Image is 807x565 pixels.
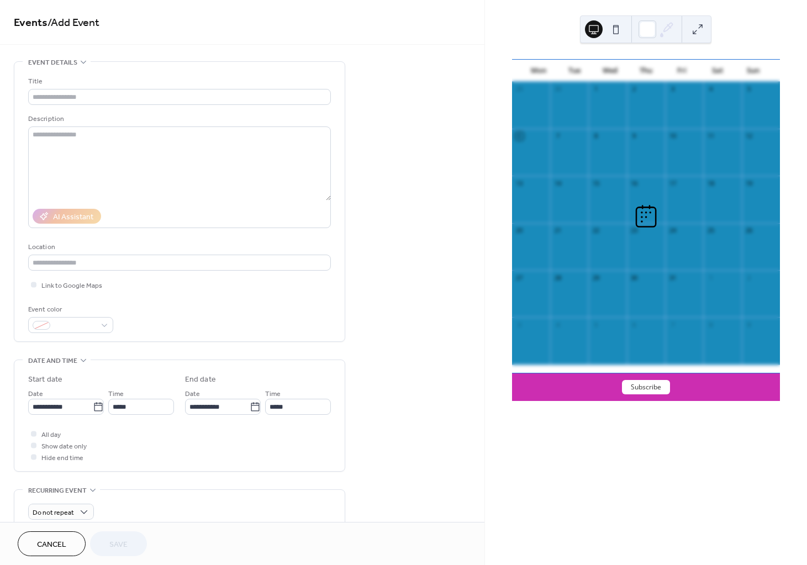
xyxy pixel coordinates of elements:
[515,273,524,282] div: 27
[706,226,715,235] div: 25
[668,226,677,235] div: 24
[41,280,102,292] span: Link to Google Maps
[699,60,735,82] div: Sat
[630,226,639,235] div: 23
[664,60,700,82] div: Fri
[745,85,753,93] div: 5
[706,179,715,187] div: 18
[592,226,600,235] div: 22
[556,60,592,82] div: Tue
[185,388,200,400] span: Date
[735,60,771,82] div: Sun
[553,226,562,235] div: 21
[706,273,715,282] div: 1
[41,452,83,464] span: Hide end time
[628,60,664,82] div: Thu
[28,388,43,400] span: Date
[265,388,281,400] span: Time
[592,132,600,140] div: 8
[592,85,600,93] div: 1
[28,355,77,367] span: Date and time
[28,76,329,87] div: Title
[553,85,562,93] div: 30
[630,85,639,93] div: 2
[553,320,562,329] div: 4
[592,60,628,82] div: Wed
[592,320,600,329] div: 5
[668,273,677,282] div: 31
[33,506,74,519] span: Do not repeat
[515,85,524,93] div: 29
[515,320,524,329] div: 3
[745,132,753,140] div: 12
[185,374,216,386] div: End date
[745,273,753,282] div: 2
[592,179,600,187] div: 15
[745,320,753,329] div: 9
[668,85,677,93] div: 3
[592,273,600,282] div: 29
[108,388,124,400] span: Time
[553,273,562,282] div: 28
[28,113,329,125] div: Description
[553,179,562,187] div: 14
[37,539,66,551] span: Cancel
[630,179,639,187] div: 16
[48,12,99,34] span: / Add Event
[41,441,87,452] span: Show date only
[706,320,715,329] div: 8
[668,320,677,329] div: 7
[521,60,557,82] div: Mon
[515,132,524,140] div: 6
[41,429,61,441] span: All day
[668,132,677,140] div: 10
[553,132,562,140] div: 7
[630,132,639,140] div: 9
[28,485,87,497] span: Recurring event
[745,226,753,235] div: 26
[630,273,639,282] div: 30
[622,380,670,394] button: Subscribe
[28,57,77,68] span: Event details
[706,85,715,93] div: 4
[706,132,715,140] div: 11
[630,320,639,329] div: 6
[515,179,524,187] div: 13
[28,374,62,386] div: Start date
[28,304,111,315] div: Event color
[28,241,329,253] div: Location
[18,531,86,556] button: Cancel
[515,226,524,235] div: 20
[668,179,677,187] div: 17
[745,179,753,187] div: 19
[14,12,48,34] a: Events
